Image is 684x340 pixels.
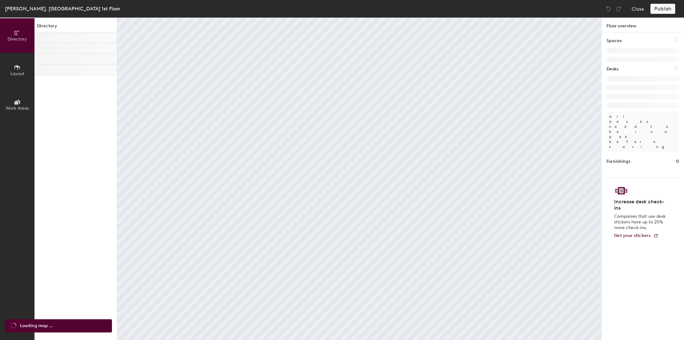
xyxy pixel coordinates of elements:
button: Close [632,4,644,14]
h1: Desks [607,66,618,73]
img: Redo [615,6,622,12]
p: Companies that use desk stickers have up to 25% more check-ins. [614,214,668,231]
span: Layout [10,71,24,76]
span: Loading map ... [20,322,53,329]
img: Undo [605,6,612,12]
canvas: Map [117,18,601,340]
span: Work Areas [6,106,29,111]
h1: Directory [34,23,117,32]
h1: Floor overview [602,18,684,32]
img: Sticker logo [614,185,628,196]
h4: Increase desk check-ins [614,199,668,211]
span: Directory [8,36,27,42]
span: Get your stickers [614,233,651,238]
a: Get your stickers [614,233,658,239]
h1: 0 [676,158,679,165]
div: [PERSON_NAME], [GEOGRAPHIC_DATA] 1st Floor [5,5,120,13]
h1: Furnishings [607,158,630,165]
h1: Spaces [607,37,622,44]
p: All desks need to be in a pod before saving [607,112,679,152]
